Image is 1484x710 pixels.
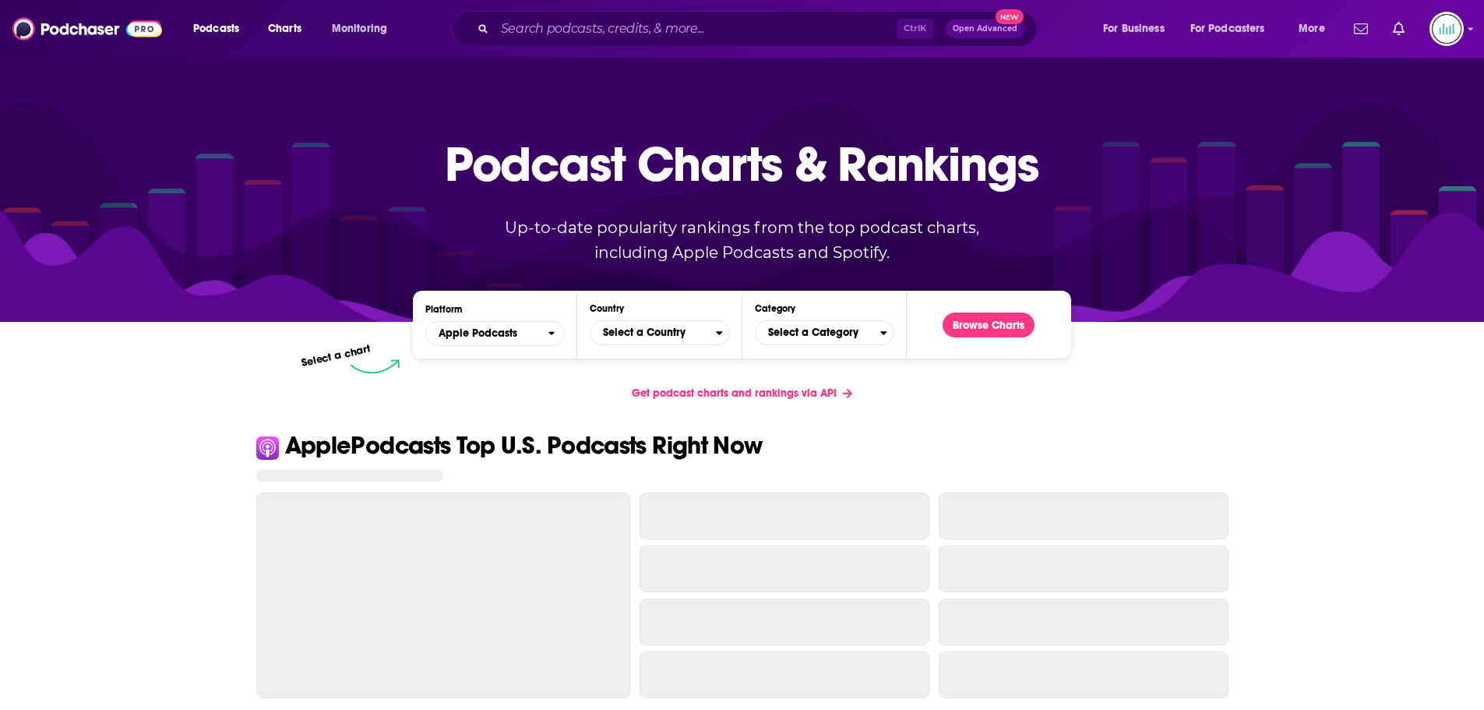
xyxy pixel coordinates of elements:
[632,387,837,400] span: Get podcast charts and rankings via API
[897,19,933,39] span: Ctrl K
[1190,18,1265,40] span: For Podcasters
[268,18,301,40] span: Charts
[1387,16,1411,42] a: Show notifications dropdown
[332,18,387,40] span: Monitoring
[193,18,239,40] span: Podcasts
[953,25,1017,33] span: Open Advanced
[996,9,1024,24] span: New
[258,16,311,41] a: Charts
[756,320,880,346] span: Select a Category
[590,320,715,346] span: Select a Country
[495,16,897,41] input: Search podcasts, credits, & more...
[467,11,1052,47] div: Search podcasts, credits, & more...
[1180,16,1288,41] button: open menu
[619,374,865,412] a: Get podcast charts and rankings via API
[474,215,1010,265] p: Up-to-date popularity rankings from the top podcast charts, including Apple Podcasts and Spotify.
[1429,12,1464,46] span: Logged in as podglomerate
[445,113,1039,214] p: Podcast Charts & Rankings
[1103,18,1165,40] span: For Business
[1348,16,1374,42] a: Show notifications dropdown
[946,19,1024,38] button: Open AdvancedNew
[12,14,162,44] img: Podchaser - Follow, Share and Rate Podcasts
[943,313,1035,337] button: Browse Charts
[182,16,259,41] button: open menu
[590,320,729,345] button: Countries
[1288,16,1345,41] button: open menu
[425,321,565,346] button: open menu
[426,320,548,347] span: Apple Podcasts
[1429,12,1464,46] img: User Profile
[1299,18,1325,40] span: More
[256,436,279,459] img: Apple Icon
[1429,12,1464,46] button: Show profile menu
[1092,16,1184,41] button: open menu
[755,320,894,345] button: Categories
[285,433,763,458] p: Apple Podcasts Top U.S. Podcasts Right Now
[351,359,400,374] img: select arrow
[301,342,372,369] p: Select a chart
[321,16,407,41] button: open menu
[425,321,565,346] h2: Platforms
